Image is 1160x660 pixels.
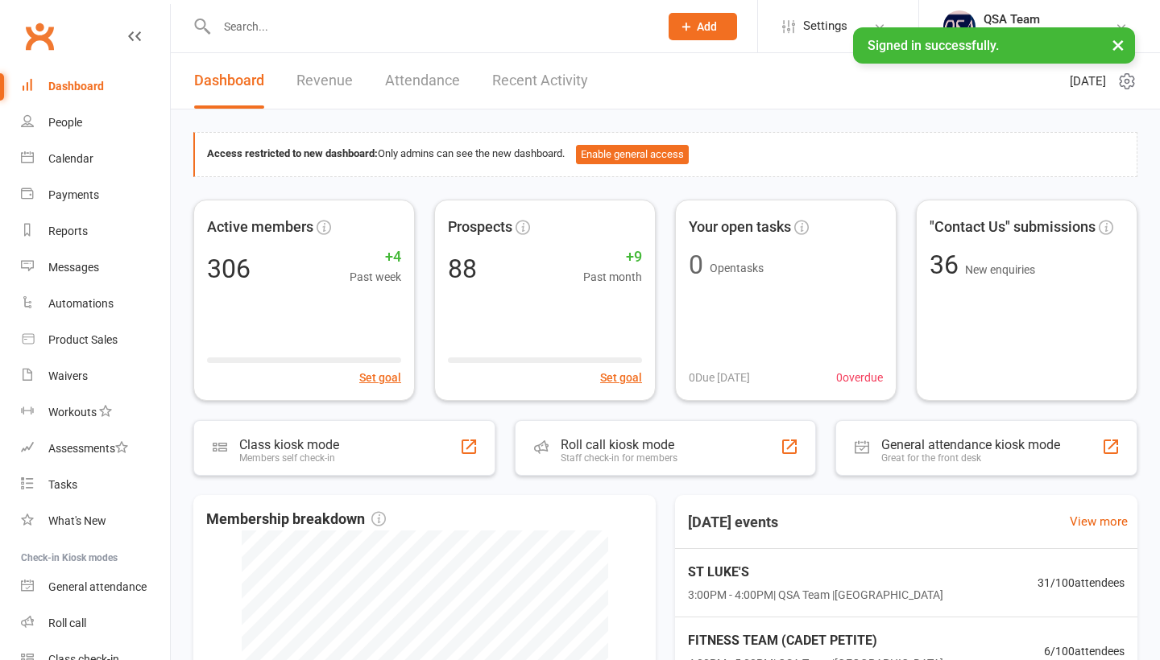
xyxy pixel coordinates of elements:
[21,431,170,467] a: Assessments
[697,20,717,33] span: Add
[448,216,512,239] span: Prospects
[350,268,401,286] span: Past week
[881,452,1060,464] div: Great for the front desk
[350,245,401,269] span: +4
[21,213,170,250] a: Reports
[21,322,170,358] a: Product Sales
[1104,27,1133,62] button: ×
[48,116,82,129] div: People
[583,268,642,286] span: Past month
[689,216,791,239] span: Your open tasks
[688,630,943,651] span: FITNESS TEAM (CADET PETITE)
[881,437,1060,452] div: General attendance kiosk mode
[48,225,88,237] div: Reports
[583,245,642,269] span: +9
[1038,574,1125,592] span: 31 / 100 attendees
[710,262,764,274] span: Open tasks
[239,436,339,452] div: Class kiosk mode
[48,369,88,382] div: Waivers
[48,297,114,310] div: Automations
[1070,72,1106,91] span: [DATE]
[943,10,976,43] img: thumb_image1645967867.png
[1070,512,1128,531] a: View more
[48,442,128,455] div: Assessments
[21,358,170,394] a: Waivers
[600,369,642,386] button: Set goal
[868,38,999,53] span: Signed in successfully.
[207,147,378,159] strong: Access restricted to new dashboard:
[207,216,313,239] span: Active members
[21,250,170,286] a: Messages
[21,394,170,431] a: Workouts
[19,16,60,56] a: Clubworx
[984,12,1081,27] div: QSA Team
[239,452,339,464] div: Members self check-in
[48,580,147,593] div: General attendance
[207,256,251,282] div: 306
[930,216,1096,239] span: "Contact Us" submissions
[448,256,477,282] div: 88
[21,177,170,213] a: Payments
[212,15,648,38] input: Search...
[207,145,1125,164] div: Only admins can see the new dashboard.
[1044,642,1125,660] span: 6 / 100 attendees
[803,8,847,44] span: Settings
[21,605,170,641] a: Roll call
[21,141,170,177] a: Calendar
[21,105,170,141] a: People
[930,250,965,280] span: 36
[48,152,93,165] div: Calendar
[688,562,943,583] span: ST LUKE'S
[385,53,460,109] a: Attendance
[965,263,1035,276] span: New enquiries
[48,188,99,201] div: Payments
[359,369,401,386] button: Set goal
[194,53,264,109] a: Dashboard
[21,569,170,605] a: General attendance kiosk mode
[21,286,170,322] a: Automations
[492,53,588,109] a: Recent Activity
[836,369,883,386] span: 0 overdue
[688,586,943,604] span: 3:00PM - 4:00PM | QSA Team | [GEOGRAPHIC_DATA]
[48,80,104,93] div: Dashboard
[561,452,677,464] div: Staff check-in for members
[48,617,86,629] div: Roll call
[48,406,97,419] div: Workouts
[689,369,750,386] span: 0 Due [DATE]
[689,252,703,278] div: 0
[669,13,737,40] button: Add
[296,53,353,109] a: Revenue
[561,437,677,452] div: Roll call kiosk mode
[984,27,1081,41] div: QSA Sport Aerobics
[48,333,118,346] div: Product Sales
[576,145,689,164] button: Enable general access
[21,467,170,503] a: Tasks
[21,503,170,539] a: What's New
[48,514,106,527] div: What's New
[48,261,99,274] div: Messages
[21,68,170,105] a: Dashboard
[675,508,791,537] h3: [DATE] events
[206,508,386,531] span: Membership breakdown
[48,478,77,491] div: Tasks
